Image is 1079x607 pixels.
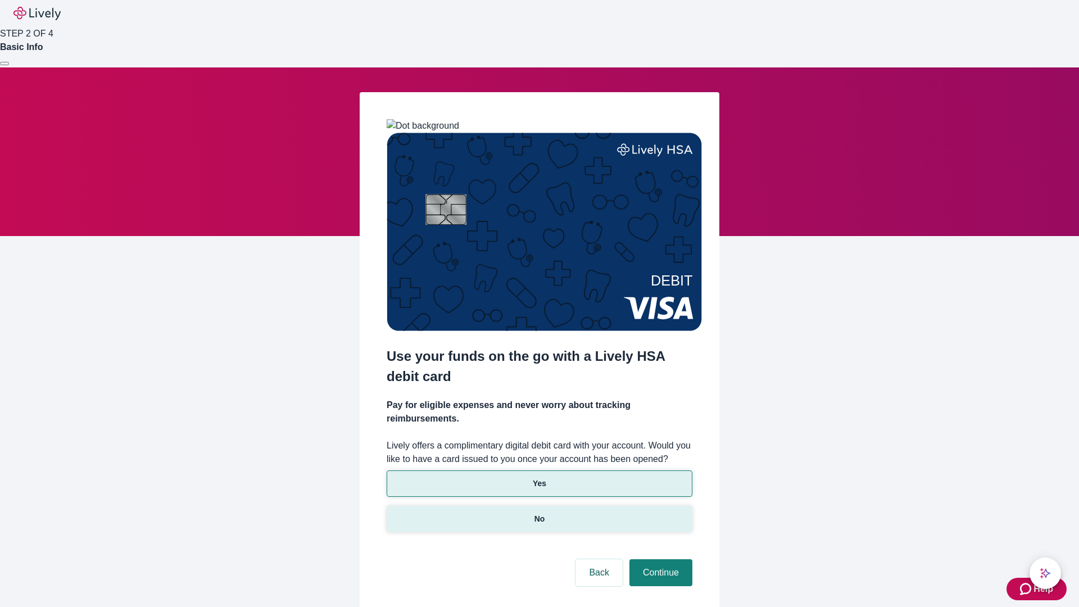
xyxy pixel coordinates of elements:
[534,513,545,525] p: No
[533,478,546,490] p: Yes
[13,7,61,20] img: Lively
[1020,582,1033,596] svg: Zendesk support icon
[387,470,692,497] button: Yes
[387,119,459,133] img: Dot background
[387,439,692,466] label: Lively offers a complimentary digital debit card with your account. Would you like to have a card...
[387,346,692,387] h2: Use your funds on the go with a Lively HSA debit card
[1033,582,1053,596] span: Help
[387,506,692,532] button: No
[1007,578,1067,600] button: Zendesk support iconHelp
[575,559,623,586] button: Back
[387,398,692,425] h4: Pay for eligible expenses and never worry about tracking reimbursements.
[1040,568,1051,579] svg: Lively AI Assistant
[387,133,702,331] img: Debit card
[629,559,692,586] button: Continue
[1030,558,1061,589] button: chat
